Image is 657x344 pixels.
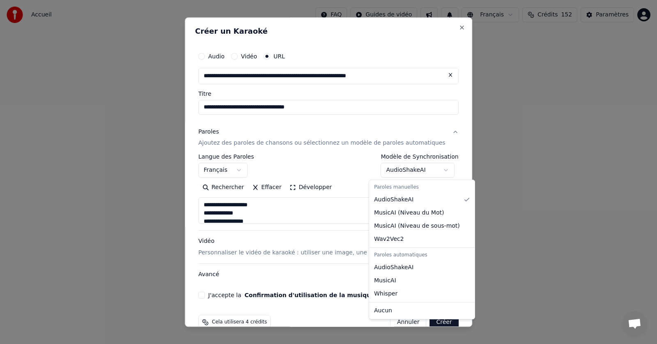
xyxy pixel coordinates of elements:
[374,222,460,230] span: MusicAI ( Niveau de sous-mot )
[374,263,413,272] span: AudioShakeAI
[374,307,392,315] span: Aucun
[374,209,444,217] span: MusicAI ( Niveau du Mot )
[374,235,404,243] span: Wav2Vec2
[371,182,473,193] div: Paroles manuelles
[371,249,473,261] div: Paroles automatiques
[374,290,397,298] span: Whisper
[374,277,396,285] span: MusicAI
[374,196,413,204] span: AudioShakeAI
